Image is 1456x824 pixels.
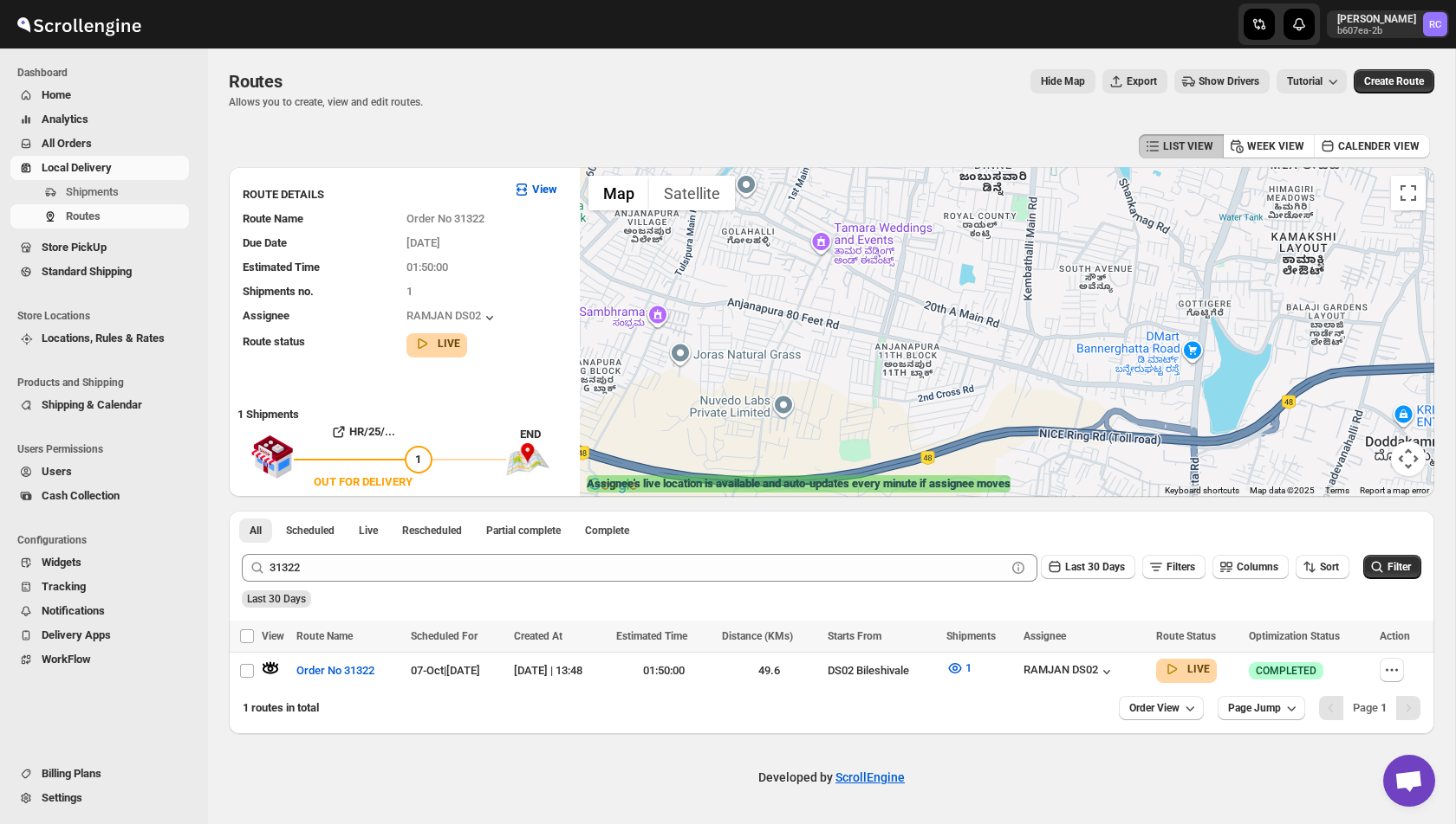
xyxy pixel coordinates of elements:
button: Create Route [1354,69,1434,93]
span: Hide Map [1041,74,1085,88]
button: Show street map [588,176,649,210]
span: Widgets [42,556,81,569]
span: Analytics [42,113,88,126]
div: RAMJAN DS02 [1024,663,1115,680]
span: WorkFlow [42,653,91,666]
span: 1 [415,453,421,466]
span: Live [359,524,378,538]
span: Routes [229,71,283,92]
button: LIST VIEW [1139,134,1224,158]
button: Show Drivers [1174,69,1270,93]
b: LIVE [1187,663,1210,675]
span: Order View [1129,701,1180,715]
a: ScrollEngine [835,770,905,784]
button: Widgets [10,550,189,575]
p: Developed by [758,769,905,786]
span: COMPLETED [1256,664,1316,678]
button: Analytics [10,107,189,132]
span: 1 [965,661,972,674]
span: Shipping & Calendar [42,398,142,411]
span: Routes [66,209,101,222]
span: Starts From [828,630,881,642]
span: Page Jump [1228,701,1281,715]
span: Complete [585,524,629,538]
span: Columns [1237,561,1278,573]
button: Shipping & Calendar [10,393,189,417]
button: Cash Collection [10,484,189,508]
button: Sort [1296,555,1349,579]
p: [PERSON_NAME] [1337,12,1416,26]
img: trip_end.png [506,443,549,476]
button: Billing Plans [10,762,189,786]
span: Due Date [243,236,287,249]
span: Route Status [1156,630,1216,642]
span: WEEK VIEW [1247,139,1304,153]
span: 1 routes in total [243,701,319,714]
button: RAMJAN DS02 [406,309,498,326]
span: Assignee [243,309,289,322]
span: CALENDER VIEW [1338,139,1420,153]
button: Map camera controls [1391,441,1426,476]
span: Scheduled [286,524,335,538]
span: Route Name [296,630,353,642]
span: Order No 31322 [406,212,484,225]
span: View [262,630,284,642]
img: ScrollEngine [14,3,144,46]
span: 1 [406,285,413,298]
span: Rahul Chopra [1423,12,1447,36]
span: Last 30 Days [1065,561,1125,573]
button: Settings [10,786,189,810]
span: Action [1380,630,1410,642]
span: Billing Plans [42,767,101,780]
img: Google [584,474,641,497]
button: Delivery Apps [10,623,189,647]
button: Tracking [10,575,189,599]
span: Standard Shipping [42,265,132,278]
b: View [532,183,557,196]
button: Show satellite imagery [649,176,735,210]
span: Dashboard [17,66,196,80]
button: 1 [936,654,982,682]
a: Open this area in Google Maps (opens a new window) [584,474,641,497]
span: Sort [1320,561,1339,573]
div: DS02 Bileshivale [828,662,936,679]
button: All Orders [10,132,189,156]
span: Create Route [1364,74,1424,88]
button: LIVE [413,335,460,352]
button: WEEK VIEW [1223,134,1315,158]
span: Shipments [946,630,996,642]
button: Routes [10,204,189,229]
span: Last 30 Days [247,593,306,605]
button: CALENDER VIEW [1314,134,1430,158]
p: b607ea-2b [1337,26,1416,36]
h3: ROUTE DETAILS [243,186,499,203]
div: 49.6 [722,662,817,679]
button: Page Jump [1218,696,1305,720]
button: Filters [1142,555,1206,579]
b: HR/25/... [349,425,395,438]
button: Toggle fullscreen view [1391,176,1426,210]
span: Configurations [17,533,196,547]
button: Tutorial [1277,69,1347,93]
span: Store Locations [17,309,196,323]
span: LIST VIEW [1163,139,1213,153]
div: 01:50:00 [616,662,712,679]
span: Products and Shipping [17,376,196,389]
text: RC [1429,19,1441,30]
span: Export [1127,74,1157,88]
span: 07-Oct | [DATE] [411,664,480,677]
span: Assignee [1024,630,1066,642]
span: Route Name [243,212,303,225]
button: Notifications [10,599,189,623]
span: Distance (KMs) [722,630,793,642]
button: Columns [1212,555,1289,579]
span: Tracking [42,580,86,593]
span: Users [42,465,72,478]
div: OUT FOR DELIVERY [314,473,413,491]
span: Filter [1388,561,1411,573]
div: END [520,426,571,443]
nav: Pagination [1319,696,1420,720]
button: Order View [1119,696,1204,720]
span: Map data ©2025 [1250,486,1315,495]
button: Map action label [1030,69,1095,93]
